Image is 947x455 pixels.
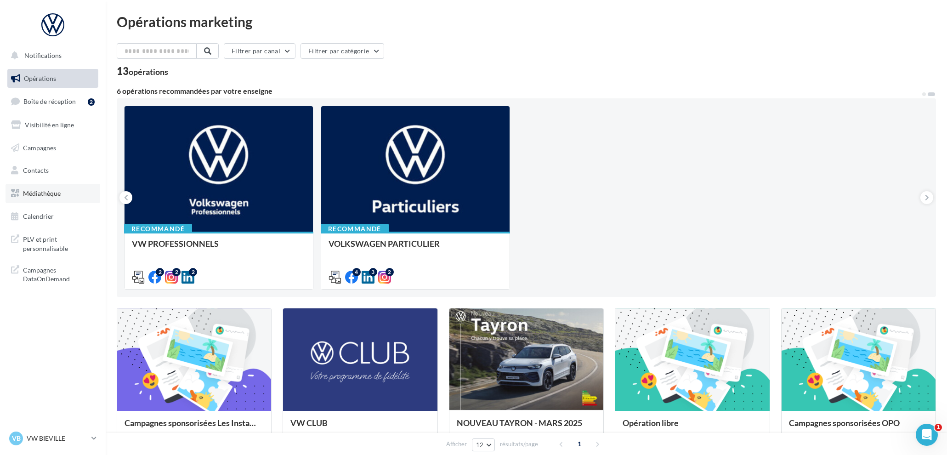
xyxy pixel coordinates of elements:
a: VB VW BIEVILLE [7,430,98,447]
div: 2 [156,268,164,276]
button: Filtrer par canal [224,43,295,59]
span: résultats/page [500,440,538,449]
div: opérations [129,68,168,76]
a: Opérations [6,69,100,88]
span: Calendrier [23,212,54,220]
div: 2 [172,268,181,276]
div: VOLKSWAGEN PARTICULIER [329,239,502,257]
div: VW CLUB [290,418,430,437]
div: Campagnes sponsorisées OPO [789,418,928,437]
div: 2 [189,268,197,276]
span: 12 [476,441,484,449]
span: Afficher [446,440,467,449]
a: Campagnes DataOnDemand [6,260,100,287]
a: Calendrier [6,207,100,226]
div: VW PROFESSIONNELS [132,239,306,257]
span: Médiathèque [23,189,61,197]
span: Opérations [24,74,56,82]
div: Campagnes sponsorisées Les Instants VW Octobre [125,418,264,437]
a: Médiathèque [6,184,100,203]
div: Recommandé [124,224,192,234]
button: 12 [472,438,495,451]
div: 13 [117,66,168,76]
a: PLV et print personnalisable [6,229,100,256]
iframe: Intercom live chat [916,424,938,446]
div: Recommandé [321,224,389,234]
span: Visibilité en ligne [25,121,74,129]
div: NOUVEAU TAYRON - MARS 2025 [457,418,596,437]
span: Notifications [24,51,62,59]
div: Opérations marketing [117,15,936,28]
div: 6 opérations recommandées par votre enseigne [117,87,921,95]
span: PLV et print personnalisable [23,233,95,253]
button: Notifications [6,46,96,65]
span: Contacts [23,166,49,174]
div: 2 [386,268,394,276]
div: 4 [352,268,361,276]
span: Campagnes DataOnDemand [23,264,95,284]
a: Boîte de réception2 [6,91,100,111]
div: 2 [88,98,95,106]
span: 1 [935,424,942,431]
a: Campagnes [6,138,100,158]
span: Boîte de réception [23,97,76,105]
div: 3 [369,268,377,276]
p: VW BIEVILLE [27,434,88,443]
a: Visibilité en ligne [6,115,100,135]
span: Campagnes [23,143,56,151]
span: 1 [572,437,587,451]
button: Filtrer par catégorie [301,43,384,59]
a: Contacts [6,161,100,180]
span: VB [12,434,21,443]
div: Opération libre [623,418,762,437]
